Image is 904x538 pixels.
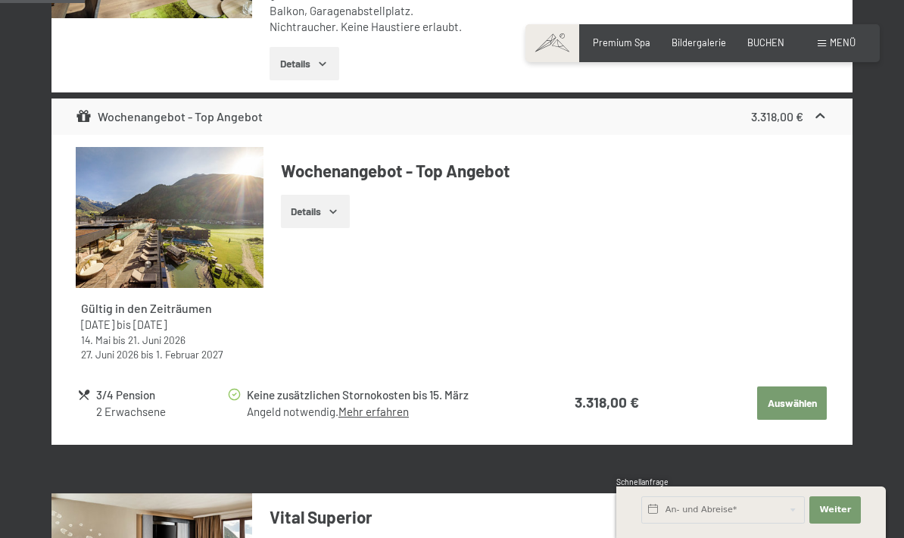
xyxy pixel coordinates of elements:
div: bis [81,317,258,333]
a: Mehr erfahren [338,405,409,418]
a: Premium Spa [593,36,650,48]
time: 27.06.2026 [81,348,139,361]
strong: Gültig in den Zeiträumen [81,301,212,315]
div: Wochenangebot - Top Angebot3.318,00 € [51,99,853,135]
h4: Wochenangebot - Top Angebot [281,159,829,183]
img: mss_renderimg.php [76,147,264,288]
a: Bildergalerie [672,36,726,48]
div: Wochenangebot - Top Angebot [76,108,263,126]
div: Angeld notwendig. [247,404,525,420]
time: 01.02.2027 [156,348,223,361]
div: bis [81,347,258,361]
button: Details [281,195,350,228]
span: Menü [830,36,856,48]
span: Weiter [819,504,851,516]
time: 12.04.2026 [133,318,167,331]
button: Auswählen [757,386,827,420]
a: BUCHEN [747,36,784,48]
h3: Vital Superior [270,505,672,529]
div: Keine zusätzlichen Stornokosten bis 15. März [247,386,525,404]
div: bis [81,333,258,347]
time: 21.06.2026 [128,333,185,346]
strong: 3.318,00 € [575,393,639,411]
button: Details [270,47,338,80]
button: Weiter [809,496,861,524]
time: 31.08.2025 [81,318,114,331]
div: 2 Erwachsene [96,404,226,420]
span: Schnellanfrage [616,477,669,486]
strong: 3.318,00 € [751,109,803,124]
div: 3/4 Pension [96,386,226,404]
time: 14.05.2026 [81,333,111,346]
